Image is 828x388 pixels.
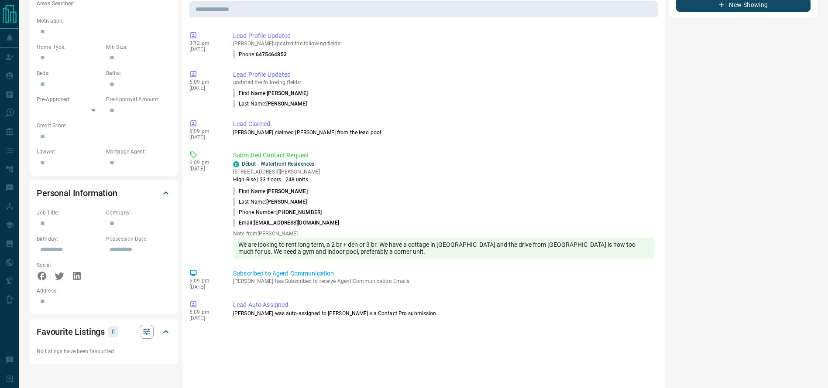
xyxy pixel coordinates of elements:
p: 6:09 pm [189,160,220,166]
p: Phone : [233,51,287,58]
p: Home Type: [37,43,102,51]
p: [DATE] [189,166,220,172]
a: Début - Waterfront Residences [242,161,314,167]
p: [PERSON_NAME] updated the following fields: [233,41,654,47]
h2: Personal Information [37,186,117,200]
p: Pre-Approval Amount: [106,95,171,103]
p: Possession Date: [106,235,171,243]
p: Social: [37,261,102,269]
p: Last Name: [233,198,307,206]
p: High-Rise | 33 floors | 248 units [233,176,320,184]
p: Last Name : [233,100,307,108]
p: Note from [PERSON_NAME] [233,231,654,237]
span: 6475464853 [256,51,287,58]
p: Baths: [106,69,171,77]
p: Phone Number: [233,208,322,216]
p: No listings have been favourited [37,347,171,355]
p: Min Size: [106,43,171,51]
p: Lead Profile Updated [233,70,654,79]
p: 3:12 pm [189,40,220,46]
span: [PERSON_NAME] [266,101,307,107]
p: 6:09 pm [189,309,220,315]
p: First Name: [233,187,308,195]
p: [STREET_ADDRESS][PERSON_NAME] [233,168,320,176]
p: [PERSON_NAME] was auto-assigned to [PERSON_NAME] via Contact Pro submission [233,310,654,317]
p: Lead Auto Assigned [233,300,654,310]
p: Credit Score: [37,122,171,129]
div: Favourite Listings0 [37,321,171,342]
p: Birthday: [37,235,102,243]
p: Mortgage Agent: [106,148,171,156]
p: Company: [106,209,171,217]
p: [DATE] [189,46,220,52]
span: [PHONE_NUMBER] [276,209,322,215]
p: Subscribed to Agent Communication [233,269,654,278]
p: [DATE] [189,315,220,321]
p: 6:09 pm [189,79,220,85]
div: We are looking to rent long term, a 2 br + den or 3 br. We have a cottage in [GEOGRAPHIC_DATA] an... [233,238,654,259]
p: [DATE] [189,284,220,290]
p: Job Title: [37,209,102,217]
p: Beds: [37,69,102,77]
span: [PERSON_NAME] [266,199,307,205]
h2: Favourite Listings [37,325,105,339]
p: Lead Claimed [233,119,654,129]
p: Pre-Approved: [37,95,102,103]
p: [PERSON_NAME] claimed [PERSON_NAME] from the lead pool [233,129,654,136]
p: Lead Profile Updated [233,31,654,41]
p: 0 [111,327,115,337]
p: updated the following fields: [233,79,654,85]
p: 6:09 pm [189,278,220,284]
span: [PERSON_NAME] [267,188,307,194]
p: [PERSON_NAME] has Subscribed to receive Agent Communication Emails [233,278,654,284]
p: Lawyer: [37,148,102,156]
p: Address: [37,287,171,295]
p: [DATE] [189,134,220,140]
p: First Name : [233,89,308,97]
p: Motivation: [37,17,171,25]
div: condos.ca [233,161,239,167]
p: [DATE] [189,85,220,91]
span: [PERSON_NAME] [267,90,307,96]
p: Submitted Contact Request [233,151,654,160]
span: [EMAIL_ADDRESS][DOMAIN_NAME] [254,220,339,226]
p: 6:09 pm [189,128,220,134]
p: Email: [233,219,339,227]
div: Personal Information [37,183,171,204]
